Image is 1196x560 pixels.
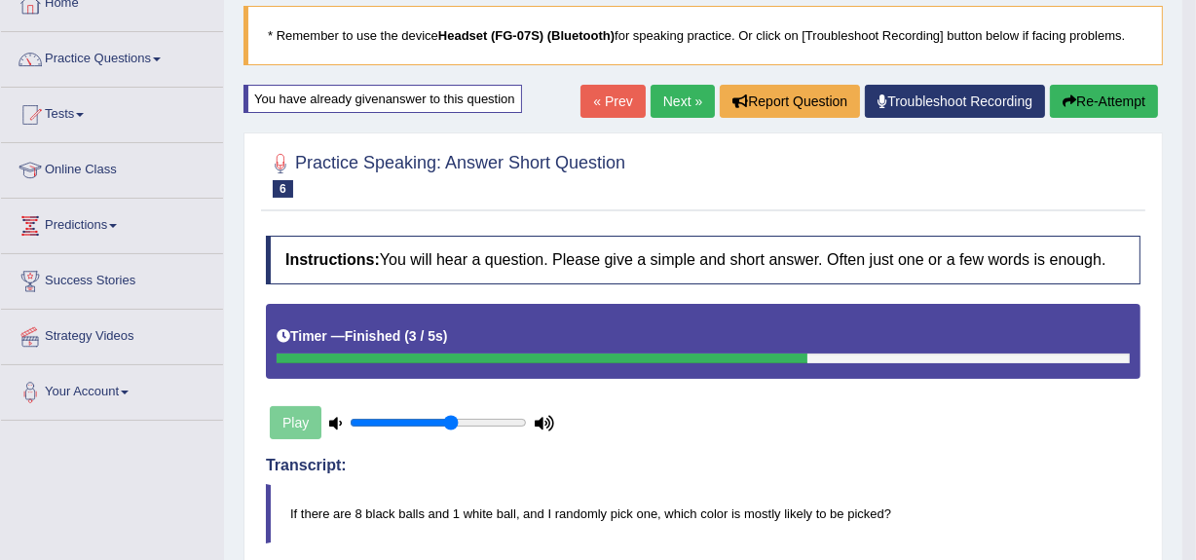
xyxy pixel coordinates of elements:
[580,85,645,118] a: « Prev
[266,457,1140,474] h4: Transcript:
[1,199,223,247] a: Predictions
[1,32,223,81] a: Practice Questions
[243,6,1163,65] blockquote: * Remember to use the device for speaking practice. Or click on [Troubleshoot Recording] button b...
[1,143,223,192] a: Online Class
[266,484,1140,543] blockquote: If there are 8 black balls and 1 white ball, and I randomly pick one, which color is mostly likel...
[720,85,860,118] button: Report Question
[266,149,625,198] h2: Practice Speaking: Answer Short Question
[1,365,223,414] a: Your Account
[1,310,223,358] a: Strategy Videos
[345,328,401,344] b: Finished
[277,329,448,344] h5: Timer —
[404,328,409,344] b: (
[651,85,715,118] a: Next »
[273,180,293,198] span: 6
[443,328,448,344] b: )
[865,85,1045,118] a: Troubleshoot Recording
[1050,85,1158,118] button: Re-Attempt
[409,328,443,344] b: 3 / 5s
[285,251,380,268] b: Instructions:
[1,254,223,303] a: Success Stories
[266,236,1140,284] h4: You will hear a question. Please give a simple and short answer. Often just one or a few words is...
[438,28,615,43] b: Headset (FG-07S) (Bluetooth)
[243,85,522,113] div: You have already given answer to this question
[1,88,223,136] a: Tests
